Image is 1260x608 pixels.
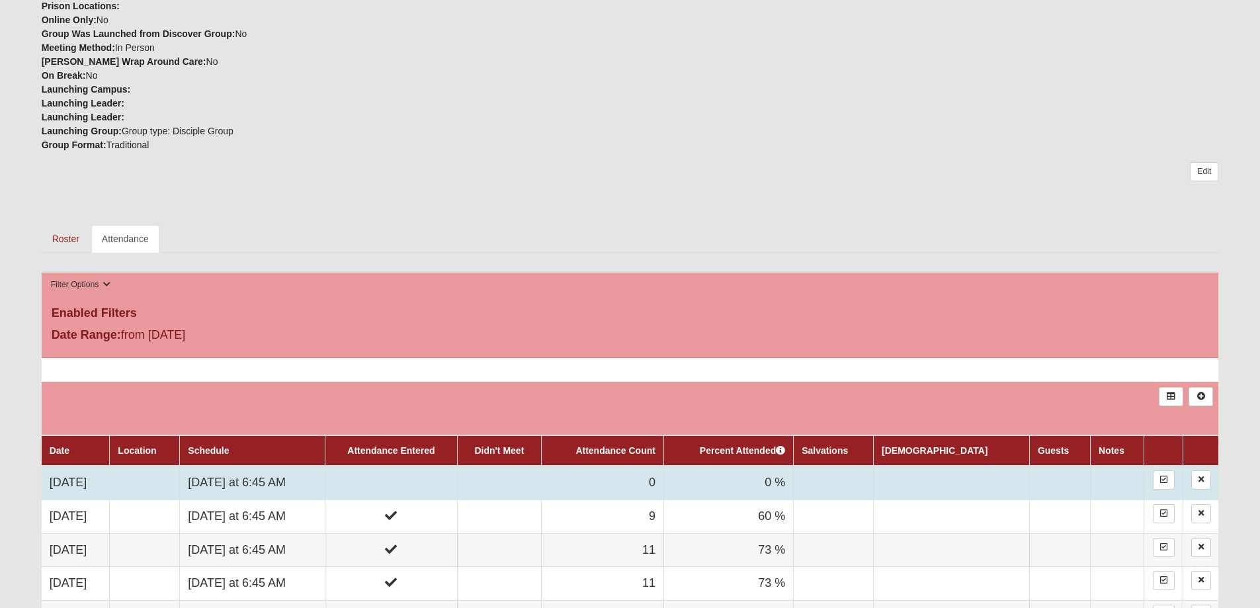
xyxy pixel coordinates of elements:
a: Delete [1191,538,1211,557]
a: Delete [1191,470,1211,490]
h4: Enabled Filters [52,306,1209,321]
strong: Launching Leader: [42,98,124,109]
th: Guests [1029,435,1090,466]
a: Enter Attendance [1153,504,1175,523]
strong: [PERSON_NAME] Wrap Around Care: [42,56,206,67]
a: Export to Excel [1159,387,1183,406]
td: [DATE] at 6:45 AM [180,466,325,499]
a: Percent Attended [700,445,785,456]
strong: Group Format: [42,140,106,150]
td: 0 % [663,466,793,499]
a: Alt+N [1189,387,1213,406]
td: [DATE] at 6:45 AM [180,533,325,567]
a: Didn't Meet [474,445,524,456]
a: Delete [1191,504,1211,523]
label: Date Range: [52,326,121,344]
th: Salvations [794,435,874,466]
a: Schedule [188,445,229,456]
strong: On Break: [42,70,86,81]
div: from [DATE] [42,326,434,347]
td: 73 % [663,533,793,567]
a: Location [118,445,156,456]
button: Filter Options [47,278,115,292]
a: Attendance Entered [347,445,435,456]
strong: Online Only: [42,15,97,25]
td: 60 % [663,499,793,533]
a: Enter Attendance [1153,538,1175,557]
td: [DATE] at 6:45 AM [180,499,325,533]
strong: Group Was Launched from Discover Group: [42,28,235,39]
td: [DATE] [42,499,110,533]
td: 11 [541,533,663,567]
strong: Launching Group: [42,126,122,136]
td: 73 % [663,567,793,601]
a: Attendance Count [575,445,655,456]
td: [DATE] [42,466,110,499]
a: Attendance [91,225,159,253]
td: [DATE] at 6:45 AM [180,567,325,601]
td: [DATE] [42,567,110,601]
th: [DEMOGRAPHIC_DATA] [874,435,1030,466]
a: Roster [42,225,90,253]
a: Date [50,445,69,456]
a: Notes [1099,445,1124,456]
td: 0 [541,466,663,499]
a: Edit [1190,162,1218,181]
strong: Meeting Method: [42,42,115,53]
strong: Launching Campus: [42,84,131,95]
td: [DATE] [42,533,110,567]
a: Enter Attendance [1153,571,1175,590]
a: Enter Attendance [1153,470,1175,490]
td: 11 [541,567,663,601]
strong: Launching Leader: [42,112,124,122]
strong: Prison Locations: [42,1,120,11]
td: 9 [541,499,663,533]
a: Delete [1191,571,1211,590]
